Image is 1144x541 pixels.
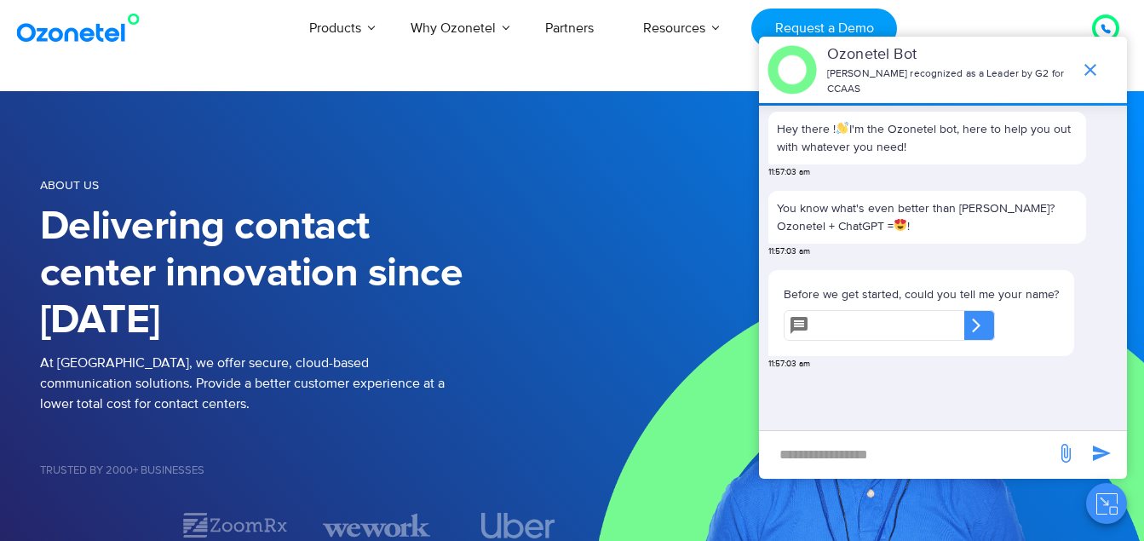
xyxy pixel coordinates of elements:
[323,510,430,540] div: 3 / 7
[768,358,810,371] span: 11:57:03 am
[836,122,848,134] img: 👋
[40,515,147,536] div: 1 / 7
[40,353,572,414] p: At [GEOGRAPHIC_DATA], we offer secure, cloud-based communication solutions. Provide a better cust...
[181,510,289,540] img: zoomrx
[768,166,810,179] span: 11:57:03 am
[777,120,1078,156] p: Hey there ! I'm the Ozonetel bot, here to help you out with whatever you need!
[323,510,430,540] img: wework
[751,9,897,49] a: Request a Demo
[777,199,1078,235] p: You know what's even better than [PERSON_NAME]? Ozonetel + ChatGPT = !
[40,465,572,476] h5: Trusted by 2000+ Businesses
[464,513,572,538] div: 4 / 7
[181,510,289,540] div: 2 / 7
[767,45,817,95] img: header
[1049,436,1083,470] span: send message
[40,510,572,540] div: Image Carousel
[40,204,572,344] h1: Delivering contact center innovation since [DATE]
[1084,436,1118,470] span: send message
[894,219,906,231] img: 😍
[827,43,1072,66] p: Ozonetel Bot
[784,285,1059,303] p: Before we get started, could you tell me your name?
[1073,53,1107,87] span: end chat or minimize
[40,178,99,193] span: About us
[767,440,1047,470] div: new-msg-input
[1086,483,1127,524] button: Close chat
[768,245,810,258] span: 11:57:03 am
[481,513,555,538] img: uber
[827,66,1072,97] p: [PERSON_NAME] recognized as a Leader by G2 for CCAAS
